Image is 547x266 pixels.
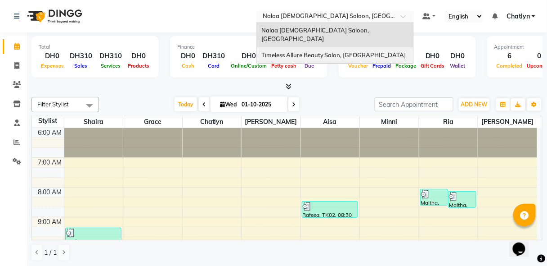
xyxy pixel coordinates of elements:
[448,63,468,69] span: Wallet
[509,230,538,257] iframe: chat widget
[175,97,197,111] span: Today
[39,51,66,61] div: DH0
[269,63,299,69] span: Petty cash
[39,63,66,69] span: Expenses
[66,228,121,244] div: Atuf, TK03, 09:25 AM-10:00 AM, Manicure Normal
[32,116,64,126] div: Stylist
[478,116,537,128] span: [PERSON_NAME]
[99,63,123,69] span: Services
[229,63,269,69] span: Online/Custom
[507,12,530,21] span: Chatlyn
[199,51,229,61] div: DH310
[419,116,478,128] span: ria
[448,192,476,207] div: Maitha, TK01, 08:10 AM-08:45 AM, Polish Removal Only Classic
[494,51,525,61] div: 6
[375,97,453,111] input: Search Appointment
[72,63,90,69] span: Sales
[36,217,64,227] div: 9:00 AM
[494,63,525,69] span: Completed
[123,116,182,128] span: Grace
[218,101,239,108] span: Wed
[96,51,126,61] div: DH310
[177,51,199,61] div: DH0
[302,202,358,217] div: Rafeea, TK02, 08:30 AM-09:05 AM, Manicure Classic
[64,116,123,128] span: Shaira
[242,116,300,128] span: [PERSON_NAME]
[393,63,418,69] span: Package
[23,4,85,29] img: logo
[36,128,64,138] div: 6:00 AM
[301,116,360,128] span: Aisa
[126,63,152,69] span: Products
[183,116,242,128] span: Chatlyn
[461,101,488,108] span: ADD NEW
[303,63,317,69] span: Due
[239,98,284,111] input: 2025-10-01
[126,51,152,61] div: DH0
[346,63,370,69] span: Voucher
[39,43,152,51] div: Total
[36,158,64,167] div: 7:00 AM
[44,248,57,257] span: 1 / 1
[261,27,371,43] span: Nalaa [DEMOGRAPHIC_DATA] Saloon, [GEOGRAPHIC_DATA]
[261,51,406,59] span: Timeless Allure Beauty Salon, [GEOGRAPHIC_DATA]
[177,43,320,51] div: Finance
[447,51,469,61] div: DH0
[206,63,222,69] span: Card
[229,51,269,61] div: DH0
[37,101,69,108] span: Filter Stylist
[421,189,448,205] div: Maitha, TK01, 08:05 AM-08:40 AM, Polish Application Only Classic
[256,22,414,64] ng-dropdown-panel: Options list
[66,51,96,61] div: DH310
[370,63,393,69] span: Prepaid
[179,63,197,69] span: Cash
[459,98,490,111] button: ADD NEW
[360,116,419,128] span: Minni
[418,51,447,61] div: DH0
[36,188,64,197] div: 8:00 AM
[418,63,447,69] span: Gift Cards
